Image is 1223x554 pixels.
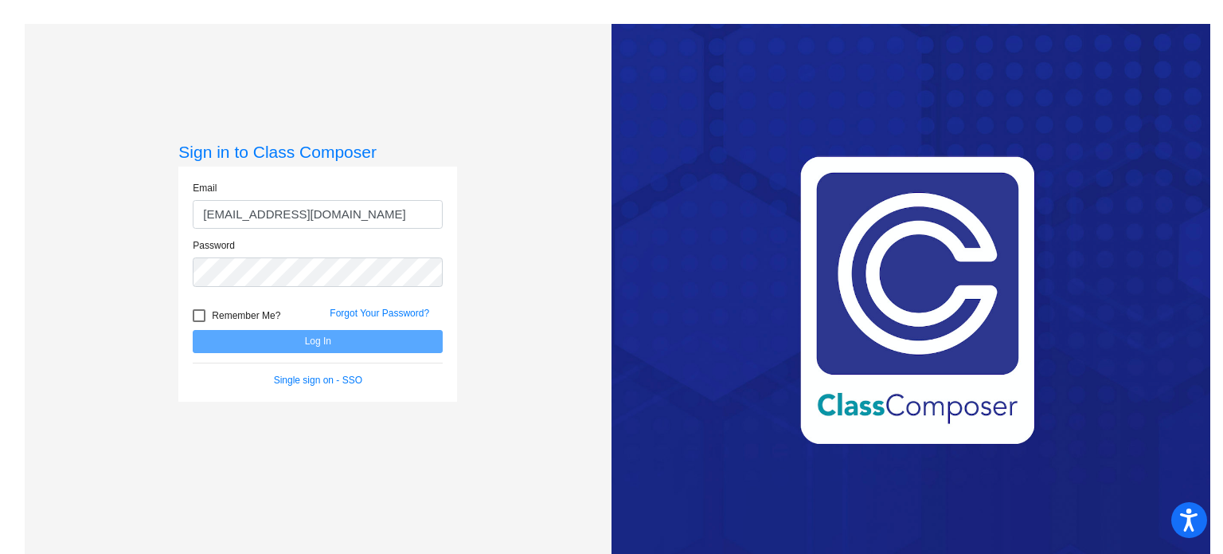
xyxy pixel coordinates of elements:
[193,238,235,253] label: Password
[193,330,443,353] button: Log In
[212,306,280,325] span: Remember Me?
[274,375,362,386] a: Single sign on - SSO
[193,181,217,195] label: Email
[178,142,457,162] h3: Sign in to Class Composer
[330,308,429,319] a: Forgot Your Password?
